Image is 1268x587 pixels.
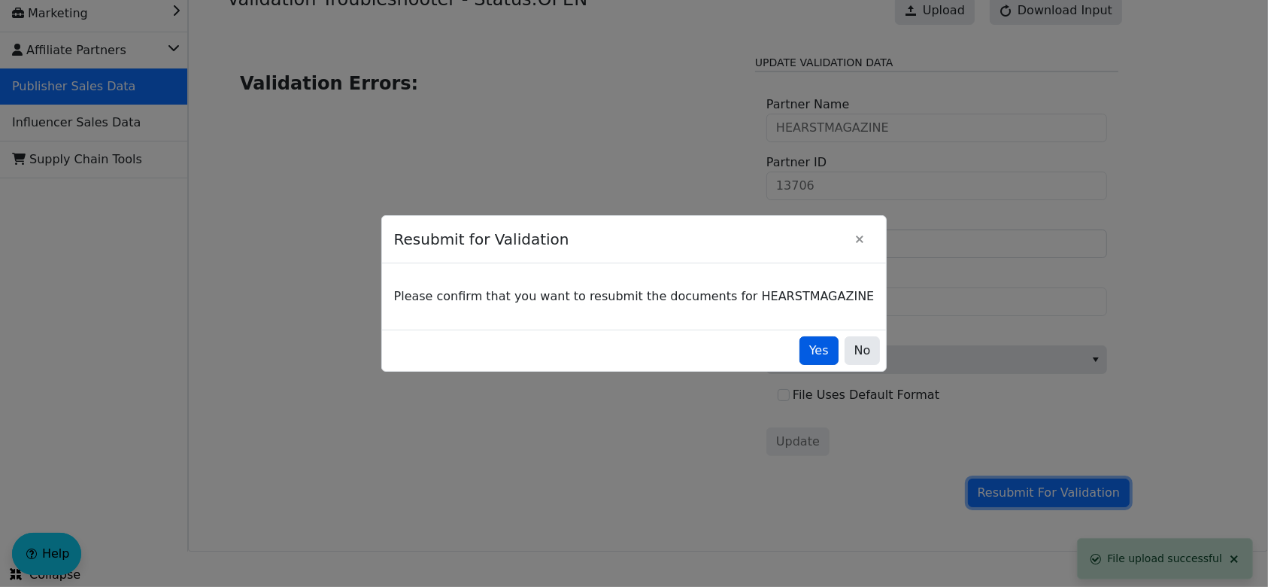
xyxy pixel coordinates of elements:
[799,336,839,365] button: Yes
[845,336,881,365] button: No
[854,342,871,360] span: No
[394,221,846,258] span: Resubmit for Validation
[394,287,875,306] p: Please confirm that you want to resubmit the documents for HEARSTMAGAZINE
[809,342,829,360] span: Yes
[845,225,874,254] button: Close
